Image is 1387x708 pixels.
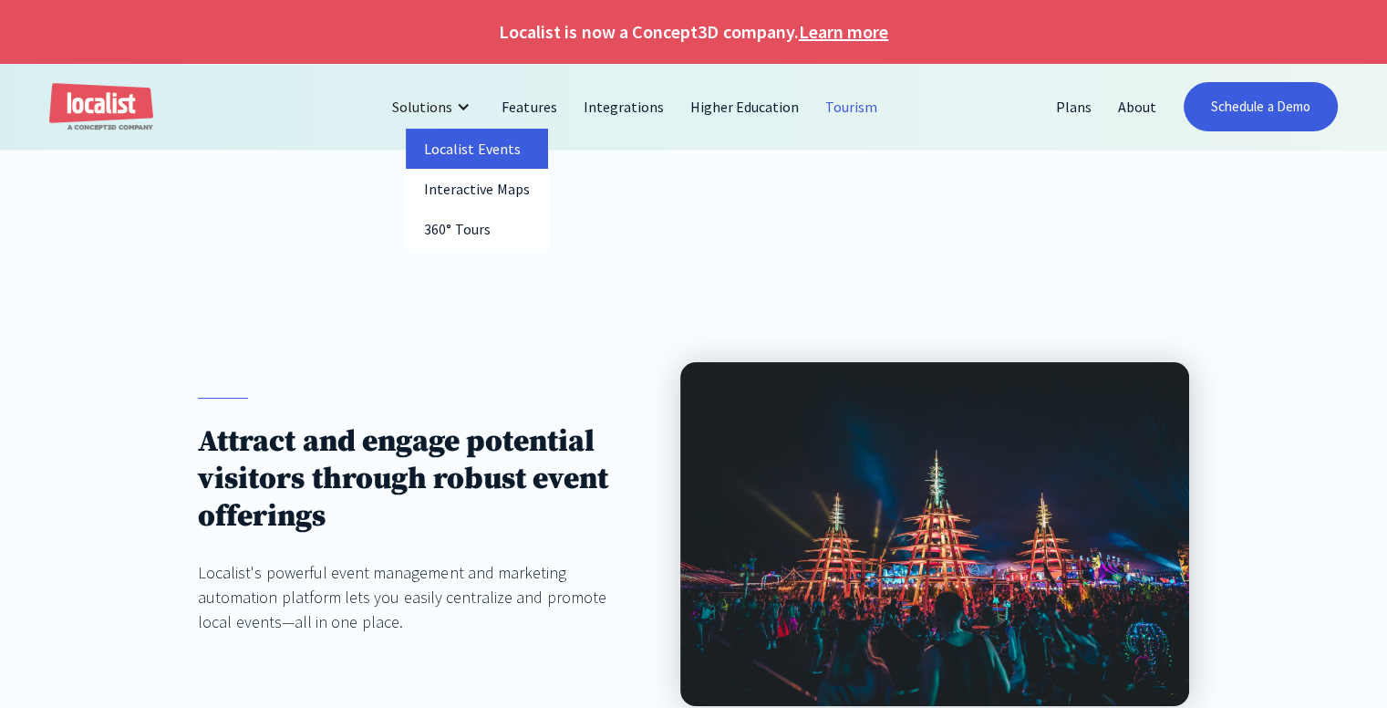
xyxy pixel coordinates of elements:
a: home [49,83,153,131]
div: Solutions [378,85,489,129]
a: Integrations [571,85,678,129]
a: Learn more [799,18,888,46]
a: Features [489,85,570,129]
a: About [1105,85,1170,129]
a: Tourism [813,85,891,129]
a: Plans [1043,85,1105,129]
a: Higher Education [678,85,813,129]
a: Interactive Maps [406,169,548,209]
h1: Attract and engage potential visitors through robust event offerings [198,423,644,536]
a: 360° Tours [406,209,548,249]
a: Localist Events [406,129,548,169]
div: Solutions [392,96,452,118]
a: Schedule a Demo [1184,82,1338,131]
nav: Solutions [406,129,548,249]
div: Localist's powerful event management and marketing automation platform lets you easily centralize... [198,560,644,634]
